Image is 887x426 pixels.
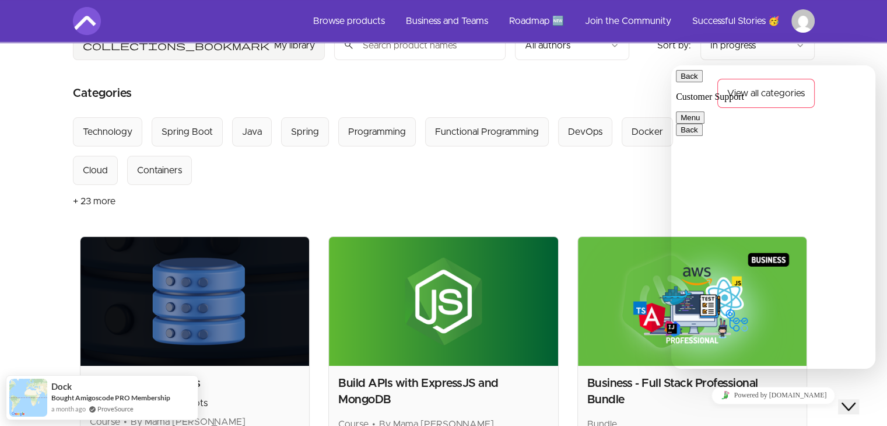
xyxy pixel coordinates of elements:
[671,382,875,408] iframe: chat widget
[435,125,539,139] div: Functional Programming
[700,31,815,60] button: Product sort options
[83,125,132,139] div: Technology
[683,7,789,35] a: Successful Stories 🥳
[348,125,406,139] div: Programming
[329,237,558,366] img: Product image for Build APIs with ExpressJS and MongoDB
[304,7,394,35] a: Browse products
[162,125,213,139] div: Spring Boot
[576,7,681,35] a: Join the Community
[838,379,875,414] iframe: chat widget
[73,7,101,35] img: Amigoscode logo
[657,41,691,50] span: Sort by:
[83,163,108,177] div: Cloud
[137,163,182,177] div: Containers
[587,375,798,408] h2: Business - Full Stack Professional Bundle
[51,393,74,402] span: Bought
[75,393,170,402] a: Amigoscode PRO Membership
[515,31,629,60] button: Filter by author
[304,7,815,35] nav: Main
[343,37,354,53] span: search
[51,382,72,392] span: Dock
[80,237,310,366] img: Product image for Advanced Databases
[632,125,663,139] div: Docker
[291,125,319,139] div: Spring
[671,65,875,369] iframe: chat widget
[97,404,134,414] a: ProveSource
[242,125,262,139] div: Java
[568,125,602,139] div: DevOps
[334,31,506,60] input: Search product names
[338,375,549,408] h2: Build APIs with ExpressJS and MongoDB
[791,9,815,33] img: Profile image for Egzon Aliu
[397,7,497,35] a: Business and Teams
[73,31,325,60] button: Filter by My library
[83,39,269,53] span: collections_bookmark
[73,79,132,108] h2: Categories
[578,237,807,366] img: Product image for Business - Full Stack Professional Bundle
[500,7,573,35] a: Roadmap 🆕
[9,379,47,417] img: provesource social proof notification image
[73,185,115,218] button: + 23 more
[51,404,86,414] span: a month ago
